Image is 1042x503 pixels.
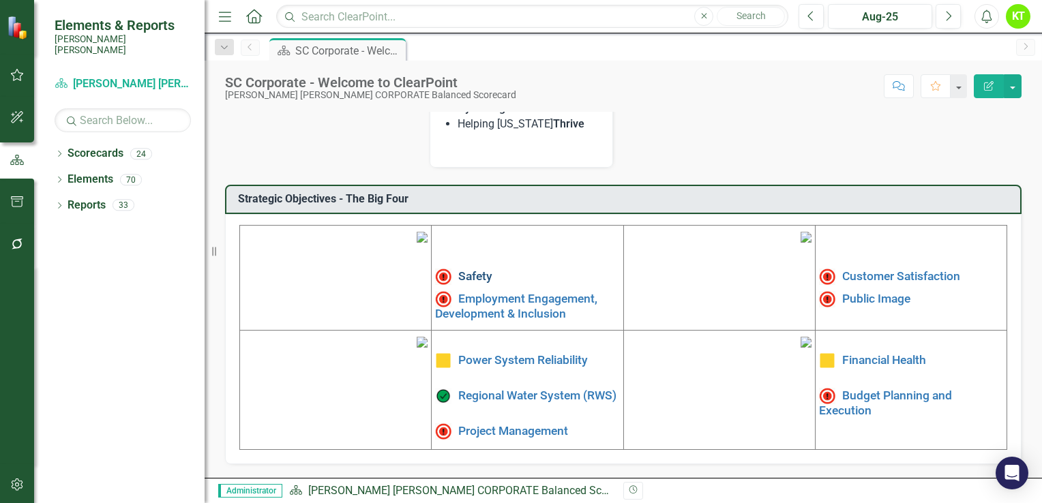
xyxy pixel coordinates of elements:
[435,291,451,307] img: Not Meeting Target
[458,269,492,283] a: Safety
[295,42,402,59] div: SC Corporate - Welcome to ClearPoint
[7,16,31,40] img: ClearPoint Strategy
[55,17,191,33] span: Elements & Reports
[130,148,152,159] div: 24
[828,4,932,29] button: Aug-25
[458,424,568,438] a: Project Management
[736,10,766,21] span: Search
[842,292,910,305] a: Public Image
[842,269,960,283] a: Customer Satisfaction
[819,388,835,404] img: Not Meeting Target
[553,117,584,130] strong: Thrive
[435,292,597,320] a: Employment Engagement, Development & Inclusion
[55,33,191,56] small: [PERSON_NAME] [PERSON_NAME]
[289,483,613,499] div: »
[458,388,616,402] a: Regional Water System (RWS)
[717,7,785,26] button: Search
[819,291,835,307] img: Not Meeting Target
[842,353,926,367] a: Financial Health
[238,193,1013,205] h3: Strategic Objectives - The Big Four
[276,5,788,29] input: Search ClearPoint...
[225,75,516,90] div: SC Corporate - Welcome to ClearPoint
[801,232,812,243] img: mceclip2%20v3.png
[120,174,142,185] div: 70
[833,9,927,25] div: Aug-25
[819,388,952,417] a: Budget Planning and Execution
[68,172,113,187] a: Elements
[458,117,599,132] li: Helping [US_STATE]
[113,200,134,211] div: 33
[417,337,428,348] img: mceclip3%20v3.png
[435,388,451,404] img: On Target
[435,269,451,285] img: High Alert
[435,352,451,369] img: Caution
[435,423,451,440] img: Not Meeting Target
[218,484,282,498] span: Administrator
[819,269,835,285] img: High Alert
[68,198,106,213] a: Reports
[417,232,428,243] img: mceclip1%20v4.png
[68,146,123,162] a: Scorecards
[819,352,835,369] img: Caution
[1006,4,1030,29] button: KT
[55,108,191,132] input: Search Below...
[308,484,638,497] a: [PERSON_NAME] [PERSON_NAME] CORPORATE Balanced Scorecard
[996,457,1028,489] div: Open Intercom Messenger
[801,337,812,348] img: mceclip4.png
[458,353,588,367] a: Power System Reliability
[225,90,516,100] div: [PERSON_NAME] [PERSON_NAME] CORPORATE Balanced Scorecard
[55,76,191,92] a: [PERSON_NAME] [PERSON_NAME] CORPORATE Balanced Scorecard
